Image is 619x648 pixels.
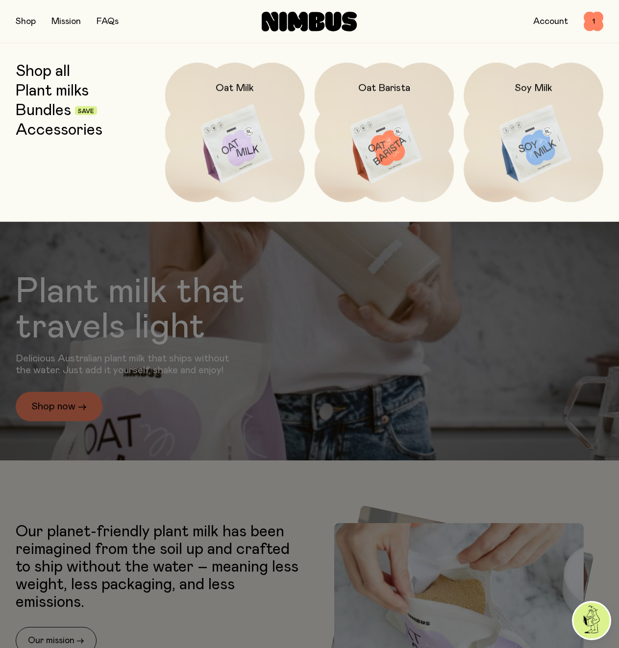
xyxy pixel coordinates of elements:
a: Accessories [16,121,102,139]
a: FAQs [97,17,119,26]
a: Shop all [16,63,70,80]
a: Account [533,17,568,26]
a: Mission [51,17,81,26]
a: Oat Barista [315,63,454,202]
h2: Soy Milk [515,82,552,94]
span: Save [78,108,94,114]
button: 1 [584,12,603,31]
a: Plant milks [16,82,89,100]
img: agent [573,602,610,639]
h2: Oat Milk [216,82,254,94]
a: Oat Milk [165,63,305,202]
a: Soy Milk [464,63,603,202]
a: Bundles [16,102,71,120]
h2: Oat Barista [358,82,410,94]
